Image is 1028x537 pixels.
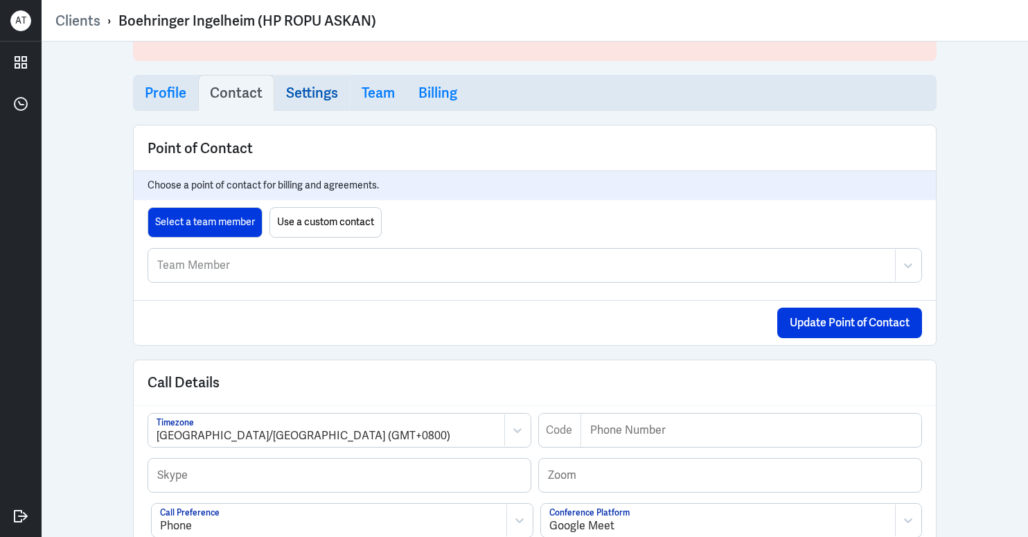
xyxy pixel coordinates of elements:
button: Select a team member [148,207,263,238]
div: A T [10,10,31,31]
span: Point of Contact [148,138,253,159]
input: Phone Number [581,414,921,447]
div: Boehringer Ingelheim (HP ROPU ASKAN) [118,12,376,30]
h3: Profile [145,85,186,101]
div: Choose a point of contact for billing and agreements. [134,170,936,200]
h3: Team [362,85,395,101]
h3: Settings [286,85,338,101]
input: Skype [148,459,531,492]
h3: Billing [418,85,457,101]
input: Zoom [539,459,921,492]
h3: Contact [210,85,263,101]
a: Clients [55,12,100,30]
p: › [100,12,118,30]
button: Use a custom contact [269,207,382,238]
button: Update Point of Contact [777,308,922,338]
span: Call Details [148,372,220,393]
